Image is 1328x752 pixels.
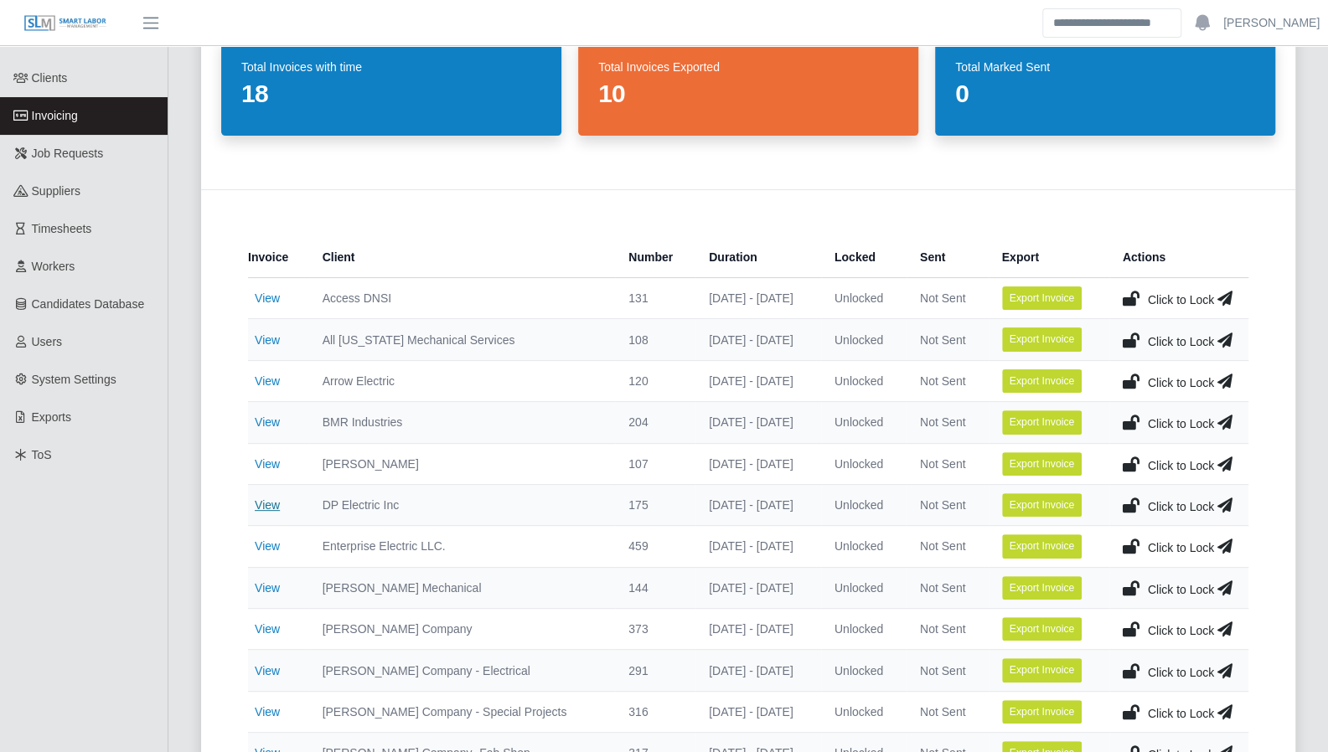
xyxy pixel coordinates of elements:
td: 120 [615,360,695,401]
span: Click to Lock [1148,707,1214,720]
a: [PERSON_NAME] [1223,14,1320,32]
a: View [255,664,280,677]
td: [DATE] - [DATE] [695,319,821,360]
td: Unlocked [821,567,907,608]
button: Export Invoice [1002,576,1083,600]
a: View [255,581,280,595]
button: Export Invoice [1002,534,1083,558]
span: Click to Lock [1148,583,1214,596]
td: [DATE] - [DATE] [695,484,821,525]
span: Click to Lock [1148,335,1214,348]
td: [DATE] - [DATE] [695,278,821,319]
span: Click to Lock [1148,541,1214,554]
th: Duration [695,237,821,278]
td: Unlocked [821,402,907,443]
td: 316 [615,691,695,732]
a: View [255,415,280,429]
td: [DATE] - [DATE] [695,402,821,443]
button: Export Invoice [1002,410,1083,434]
td: Not Sent [907,526,989,567]
th: Sent [907,237,989,278]
td: DP Electric Inc [309,484,616,525]
span: ToS [32,448,52,461]
td: [DATE] - [DATE] [695,360,821,401]
td: [PERSON_NAME] [309,443,616,484]
span: Timesheets [32,222,92,235]
td: Not Sent [907,443,989,484]
span: Invoicing [32,109,78,122]
td: [DATE] - [DATE] [695,609,821,650]
button: Export Invoice [1002,617,1083,641]
a: View [255,457,280,471]
button: Export Invoice [1002,286,1083,310]
td: [DATE] - [DATE] [695,443,821,484]
span: Clients [32,71,68,85]
a: View [255,705,280,719]
a: View [255,291,280,305]
td: [DATE] - [DATE] [695,691,821,732]
td: Not Sent [907,609,989,650]
td: Not Sent [907,567,989,608]
td: Not Sent [907,650,989,691]
dt: Total Marked Sent [955,59,1255,75]
th: Actions [1109,237,1248,278]
span: Click to Lock [1148,417,1214,430]
td: Access DNSI [309,278,616,319]
dd: 0 [955,79,1255,109]
td: Unlocked [821,691,907,732]
th: Client [309,237,616,278]
td: Arrow Electric [309,360,616,401]
span: Click to Lock [1148,293,1214,306]
td: Unlocked [821,609,907,650]
td: Not Sent [907,319,989,360]
td: Not Sent [907,484,989,525]
td: Not Sent [907,278,989,319]
td: Unlocked [821,484,907,525]
img: SLM Logo [23,14,107,33]
td: 459 [615,526,695,567]
td: BMR Industries [309,402,616,443]
td: Unlocked [821,526,907,567]
td: Not Sent [907,691,989,732]
td: [PERSON_NAME] Mechanical [309,567,616,608]
td: Unlocked [821,278,907,319]
th: Invoice [248,237,309,278]
button: Export Invoice [1002,493,1083,517]
td: [DATE] - [DATE] [695,526,821,567]
span: Click to Lock [1148,500,1214,513]
dt: Total Invoices with time [241,59,541,75]
td: [DATE] - [DATE] [695,650,821,691]
a: View [255,333,280,347]
dd: 18 [241,79,541,109]
td: 204 [615,402,695,443]
button: Export Invoice [1002,452,1083,476]
span: Workers [32,260,75,273]
button: Export Invoice [1002,658,1083,682]
input: Search [1042,8,1181,38]
button: Export Invoice [1002,700,1083,724]
td: Unlocked [821,360,907,401]
span: Click to Lock [1148,666,1214,679]
a: View [255,374,280,388]
a: View [255,498,280,512]
td: [PERSON_NAME] Company [309,609,616,650]
td: All [US_STATE] Mechanical Services [309,319,616,360]
td: [PERSON_NAME] Company - Electrical [309,650,616,691]
td: Unlocked [821,443,907,484]
td: 144 [615,567,695,608]
span: Exports [32,410,71,424]
span: Candidates Database [32,297,145,311]
span: System Settings [32,373,116,386]
dd: 10 [598,79,898,109]
td: 131 [615,278,695,319]
dt: Total Invoices Exported [598,59,898,75]
th: Locked [821,237,907,278]
td: [DATE] - [DATE] [695,567,821,608]
a: View [255,622,280,636]
td: [PERSON_NAME] Company - Special Projects [309,691,616,732]
td: Not Sent [907,360,989,401]
td: Enterprise Electric LLC. [309,526,616,567]
span: Job Requests [32,147,104,160]
td: 373 [615,609,695,650]
span: Suppliers [32,184,80,198]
